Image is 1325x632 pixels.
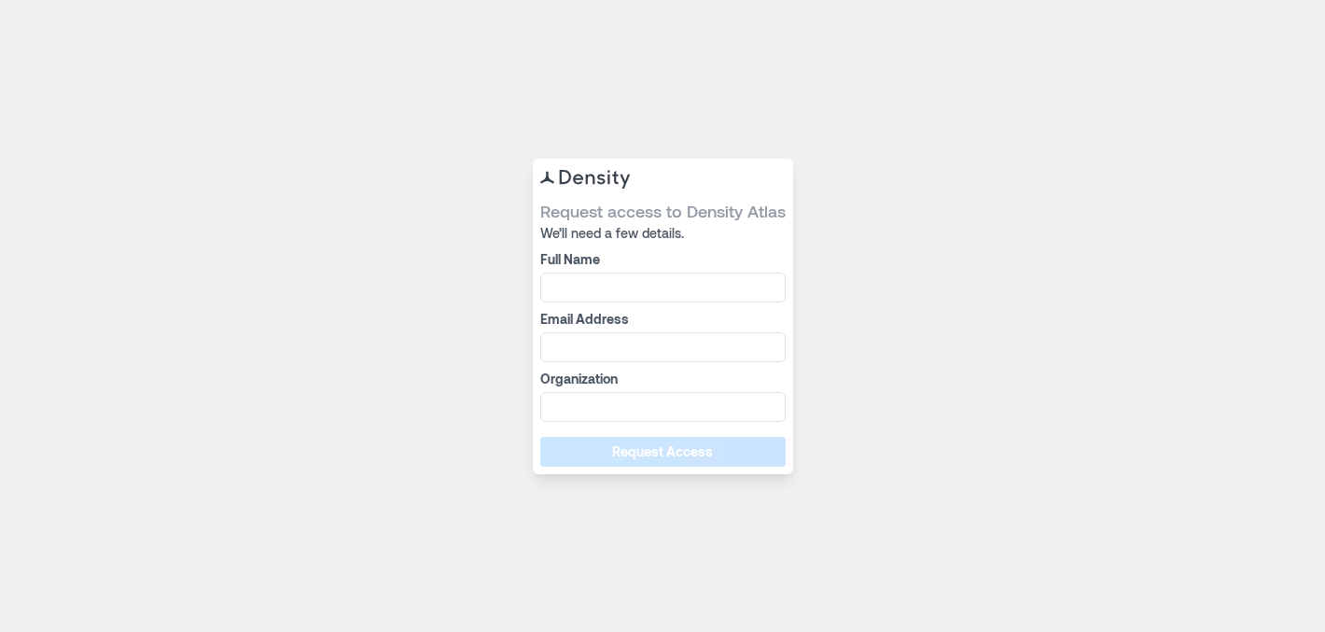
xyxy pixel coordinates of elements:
button: Request Access [540,437,786,467]
span: Request Access [612,442,713,461]
label: Full Name [540,250,782,269]
span: We’ll need a few details. [540,224,786,243]
label: Email Address [540,310,782,329]
label: Organization [540,370,782,388]
span: Request access to Density Atlas [540,200,786,222]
